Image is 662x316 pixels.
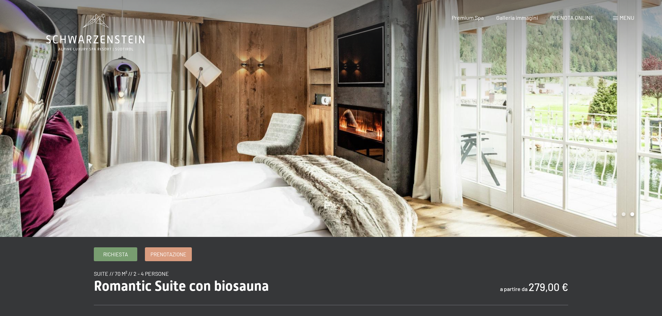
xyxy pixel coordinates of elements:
span: a partire da [500,285,528,292]
a: PRENOTA ONLINE [550,14,594,21]
b: 279,00 € [529,281,568,293]
span: Prenotazione [150,251,186,258]
a: Galleria immagini [496,14,538,21]
a: Premium Spa [452,14,484,21]
a: Prenotazione [145,248,191,261]
span: Richiesta [103,251,128,258]
span: Menu [620,14,634,21]
a: Richiesta [94,248,137,261]
span: Romantic Suite con biosauna [94,278,269,294]
span: suite // 70 m² // 2 - 4 persone [94,270,169,277]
